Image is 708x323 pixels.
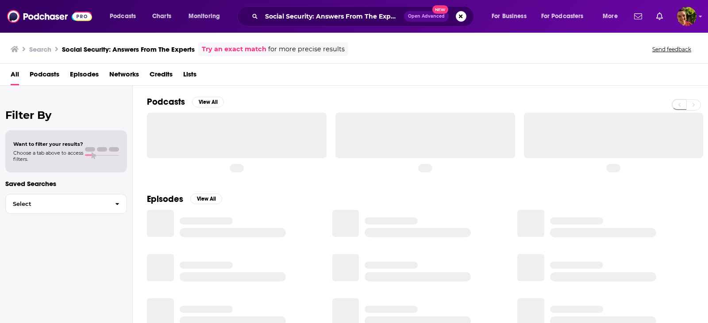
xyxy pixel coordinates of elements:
[147,96,224,107] a: PodcastsView All
[6,201,108,207] span: Select
[11,67,19,85] a: All
[147,194,183,205] h2: Episodes
[5,179,127,188] p: Saved Searches
[147,194,222,205] a: EpisodesView All
[653,9,666,24] a: Show notifications dropdown
[190,194,222,204] button: View All
[5,194,127,214] button: Select
[535,9,596,23] button: open menu
[147,96,185,107] h2: Podcasts
[189,10,220,23] span: Monitoring
[30,67,59,85] a: Podcasts
[677,7,696,26] span: Logged in as Marz
[485,9,538,23] button: open menu
[404,11,449,22] button: Open AdvancedNew
[631,9,646,24] a: Show notifications dropdown
[246,6,482,27] div: Search podcasts, credits, & more...
[104,9,147,23] button: open menu
[432,5,448,14] span: New
[62,45,195,53] h3: Social Security: Answers From The Experts
[603,10,618,23] span: More
[596,9,629,23] button: open menu
[70,67,99,85] a: Episodes
[152,10,171,23] span: Charts
[109,67,139,85] a: Networks
[268,44,345,54] span: for more precise results
[146,9,177,23] a: Charts
[262,9,404,23] input: Search podcasts, credits, & more...
[29,45,51,53] h3: Search
[408,14,445,19] span: Open Advanced
[183,67,196,85] a: Lists
[150,67,173,85] a: Credits
[110,10,136,23] span: Podcasts
[492,10,527,23] span: For Business
[541,10,584,23] span: For Podcasters
[650,46,694,53] button: Send feedback
[13,150,83,162] span: Choose a tab above to access filters.
[182,9,231,23] button: open menu
[677,7,696,26] button: Show profile menu
[5,109,127,122] h2: Filter By
[7,8,92,25] img: Podchaser - Follow, Share and Rate Podcasts
[677,7,696,26] img: User Profile
[13,141,83,147] span: Want to filter your results?
[202,44,266,54] a: Try an exact match
[192,97,224,107] button: View All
